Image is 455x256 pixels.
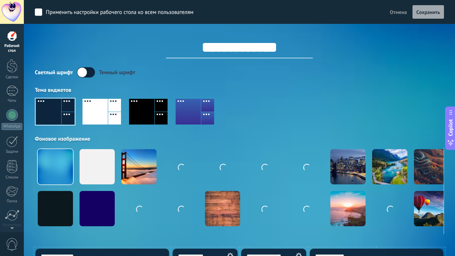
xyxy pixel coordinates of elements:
[1,44,23,53] div: Рабочий стол
[1,98,23,103] div: Чаты
[99,69,135,76] div: Темный шрифт
[1,75,23,80] div: Сделки
[1,175,23,180] div: Списки
[412,5,444,19] button: Сохранить
[1,199,23,204] div: Почта
[35,87,444,94] div: Тема виджетов
[35,69,73,76] div: Светлый шрифт
[1,123,22,130] div: WhatsApp
[1,149,23,154] div: Задачи
[35,136,444,143] div: Фоновое изображение
[387,7,410,18] button: Отмена
[46,9,194,16] div: Применить настройки рабочего стола ко всем пользователям
[447,119,454,136] span: Copilot
[417,10,440,15] span: Сохранить
[390,9,407,15] span: Отмена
